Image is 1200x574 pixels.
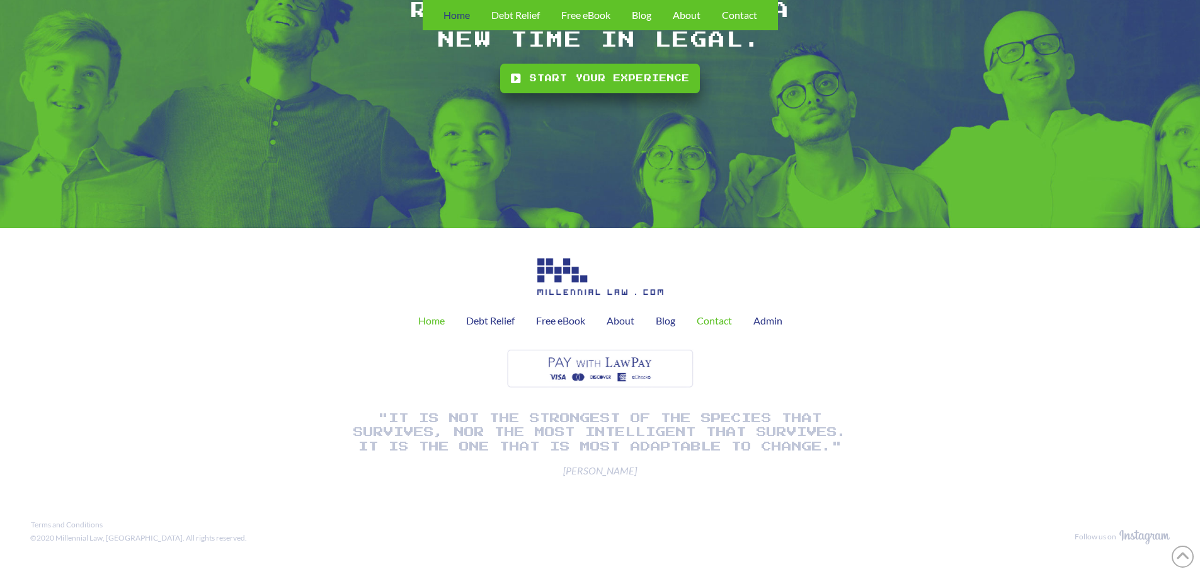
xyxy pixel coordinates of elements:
span: Debt Relief [466,316,515,326]
span: Blog [656,316,675,326]
a: About [596,305,645,336]
a: Start your experience [500,64,700,93]
span: Free eBook [536,316,585,326]
span: Terms and Conditions [31,521,103,529]
span: Admin [753,316,782,326]
span: Start your experience [530,72,690,85]
img: Image [537,258,663,296]
a: Back to Top [1172,546,1194,568]
span: Home [418,316,445,326]
span: Contact [697,316,732,326]
span: Debt Relief [491,10,540,20]
span: [PERSON_NAME] [348,464,852,478]
a: Free eBook [525,305,596,336]
a: Home [408,305,455,336]
img: Image [1119,530,1170,544]
div: ©2020 Millennial Law, [GEOGRAPHIC_DATA]. All rights reserved. [30,533,247,544]
span: Home [443,10,470,20]
h1: "It is not the strongest of the species that survives, nor the most intelligent that survives. It... [348,411,852,454]
a: Debt Relief [455,305,525,336]
a: Contact [686,305,743,336]
a: Blog [645,305,686,336]
img: Image [505,347,696,391]
a: Terms and Conditions [28,518,106,532]
span: Contact [722,10,757,20]
div: Follow us on [1075,532,1116,542]
span: Blog [632,10,651,20]
span: Free eBook [561,10,610,20]
a: Admin [743,305,793,336]
span: About [607,316,634,326]
span: About [673,10,700,20]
